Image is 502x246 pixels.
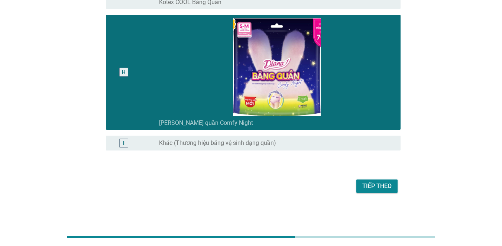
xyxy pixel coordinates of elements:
[122,68,126,76] div: H
[123,139,124,147] div: I
[159,139,276,147] label: Khác (Thương hiệu băng vệ sinh dạng quần)
[356,179,398,193] button: Tiếp theo
[159,119,253,127] label: [PERSON_NAME] quần Comfy Night
[362,182,392,191] div: Tiếp theo
[159,18,395,116] img: 16d781e7-0e21-42da-aecb-c36c15ebe2d3-image84.png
